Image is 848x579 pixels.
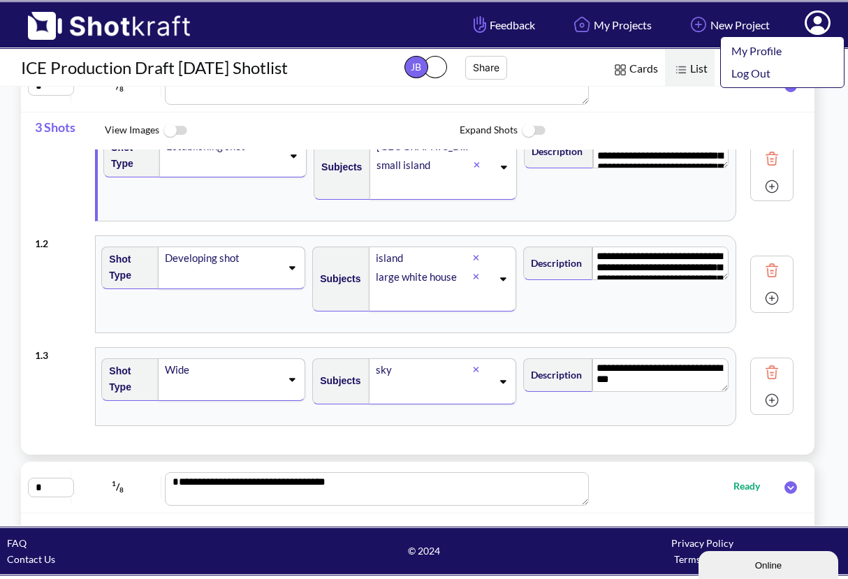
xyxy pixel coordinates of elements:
[560,6,662,43] a: My Projects
[570,13,594,36] img: Home Icon
[119,85,124,93] span: 8
[687,13,710,36] img: Add Icon
[163,249,282,267] div: Developing shot
[119,486,124,494] span: 8
[105,116,460,146] span: View Images
[761,390,782,411] img: Add Icon
[761,362,782,383] img: Trash Icon
[761,260,782,281] img: Trash Icon
[375,156,474,175] div: small island
[35,228,88,251] div: 1 . 2
[761,288,782,309] img: Add Icon
[518,116,549,146] img: ToggleOff Icon
[721,62,837,85] a: Log Out
[676,6,780,43] a: New Project
[35,117,794,228] div: Shot TypeEstablishing shotSubjects[GEOGRAPHIC_DATA]small islandDescription**** **** **** **** ***...
[314,156,362,179] span: Subjects
[374,267,473,286] div: large white house
[761,148,782,169] img: Trash Icon
[460,116,814,146] span: Expand Shots
[374,360,473,379] div: sky
[470,13,490,36] img: Hand Icon
[604,50,665,89] span: Cards
[374,249,473,267] div: island
[524,363,582,386] span: Description
[102,248,151,287] span: Shot Type
[159,116,191,146] img: ToggleOff Icon
[524,251,582,274] span: Description
[75,75,161,97] span: /
[35,112,105,149] span: 3 Shots
[163,360,282,379] div: Wide
[285,543,563,559] span: © 2024
[35,340,88,363] div: 1 . 3
[7,553,55,565] a: Contact Us
[313,267,360,291] span: Subjects
[112,78,116,87] span: 2
[733,478,774,494] span: Ready
[313,369,360,393] span: Subjects
[102,360,151,399] span: Shot Type
[611,61,629,79] img: Card Icon
[7,537,27,549] a: FAQ
[699,548,841,579] iframe: chat widget
[761,176,782,197] img: Add Icon
[525,140,583,163] span: Description
[75,476,161,498] span: /
[563,551,841,567] div: Terms of Use
[665,50,715,89] span: List
[112,479,116,488] span: 1
[563,535,841,551] div: Privacy Policy
[672,61,690,79] img: List Icon
[104,136,153,175] span: Shot Type
[465,56,507,80] button: Share
[404,56,428,78] span: JB
[721,40,837,62] a: My Profile
[470,17,535,33] span: Feedback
